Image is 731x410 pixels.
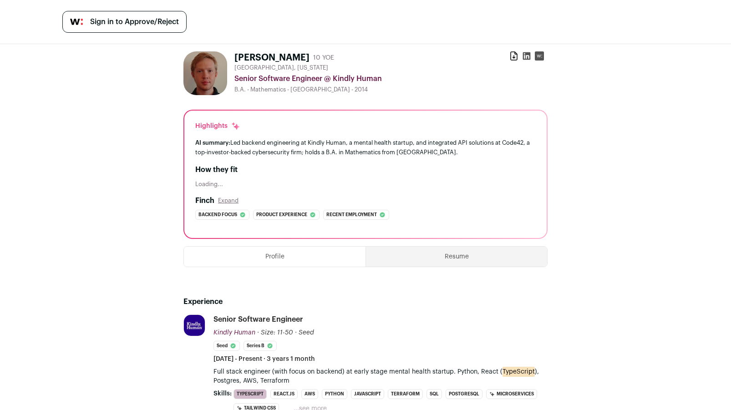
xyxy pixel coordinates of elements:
span: · [295,328,297,337]
span: Sign in to Approve/Reject [90,16,179,27]
span: Seed [299,329,314,336]
img: a9da0c3f969cad210bcb9da505bff3cc34c70a20290d8323c3415b1118df8650.jpg [184,315,205,336]
img: 1517062209801 [183,51,227,95]
li: AWS [301,389,318,399]
span: Recent employment [326,210,377,219]
li: Python [322,389,347,399]
div: Led backend engineering at Kindly Human, a mental health startup, and integrated API solutions at... [195,138,536,157]
span: · Size: 11-50 [257,329,293,336]
h2: Finch [195,195,214,206]
div: Senior Software Engineer @ Kindly Human [234,73,548,84]
li: JavaScript [351,389,384,399]
h2: Experience [183,296,548,307]
span: [GEOGRAPHIC_DATA], [US_STATE] [234,64,328,71]
div: B.A. - Mathematics - [GEOGRAPHIC_DATA] - 2014 [234,86,548,93]
li: Series B [244,341,277,351]
button: Expand [218,197,239,204]
button: Resume [366,247,547,267]
span: AI summary: [195,140,230,146]
h1: [PERSON_NAME] [234,51,310,64]
img: wellfound-symbol-flush-black-fb3c872781a75f747ccb3a119075da62bfe97bd399995f84a933054e44a575c4.png [70,19,83,25]
button: Profile [184,247,365,267]
span: [DATE] - Present · 3 years 1 month [213,354,315,364]
span: Kindly Human [213,329,255,336]
p: Full stack engineer (with focus on backend) at early stage mental health startup. Python, React (... [213,367,548,385]
span: Product experience [256,210,307,219]
mark: TypeScript [503,367,535,377]
div: 10 YOE [313,53,334,62]
div: Highlights [195,121,240,131]
li: Terraform [388,389,423,399]
span: Backend focus [198,210,237,219]
li: TypeScript [234,389,267,399]
div: Loading... [195,181,536,188]
li: React.js [270,389,298,399]
li: Microservices [486,389,537,399]
li: Seed [213,341,240,351]
div: Senior Software Engineer [213,314,303,324]
h2: How they fit [195,164,536,175]
li: SQL [426,389,442,399]
li: PostgreSQL [446,389,482,399]
a: Sign in to Approve/Reject [62,11,187,33]
span: Skills: [213,389,232,398]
